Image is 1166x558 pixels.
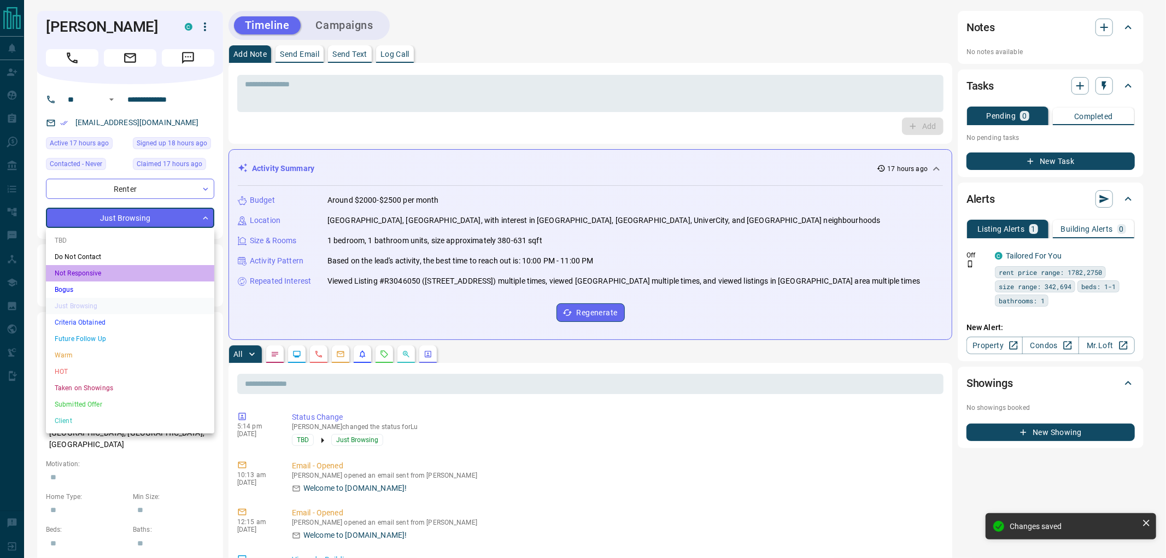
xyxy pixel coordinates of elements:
[46,281,214,298] li: Bogus
[46,314,214,331] li: Criteria Obtained
[1010,522,1138,531] div: Changes saved
[46,232,214,249] li: TBD
[46,265,214,281] li: Not Responsive
[46,413,214,429] li: Client
[46,331,214,347] li: Future Follow Up
[46,347,214,363] li: Warm
[46,396,214,413] li: Submitted Offer
[46,249,214,265] li: Do Not Contact
[46,380,214,396] li: Taken on Showings
[46,363,214,380] li: HOT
